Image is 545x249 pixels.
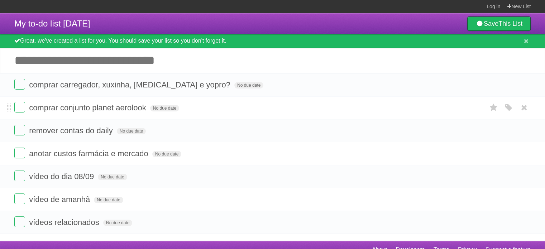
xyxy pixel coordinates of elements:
[498,20,522,27] b: This List
[29,195,92,204] span: vídeo de amanhã
[14,171,25,181] label: Done
[150,105,179,111] span: No due date
[467,16,531,31] a: SaveThis List
[29,149,150,158] span: anotar custos farmácia e mercado
[117,128,146,134] span: No due date
[98,174,127,180] span: No due date
[29,80,232,89] span: comprar carregador, xuxinha, [MEDICAL_DATA] e yopro?
[29,126,115,135] span: remover contas do daily
[29,218,101,227] span: vídeos relacionados
[234,82,263,88] span: No due date
[14,102,25,112] label: Done
[94,197,123,203] span: No due date
[14,79,25,90] label: Done
[14,216,25,227] label: Done
[14,125,25,135] label: Done
[14,193,25,204] label: Done
[14,148,25,158] label: Done
[29,172,96,181] span: vídeo do dia 08/09
[103,220,132,226] span: No due date
[14,19,90,28] span: My to-do list [DATE]
[487,102,501,114] label: Star task
[152,151,181,157] span: No due date
[29,103,148,112] span: comprar conjunto planet aerolook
